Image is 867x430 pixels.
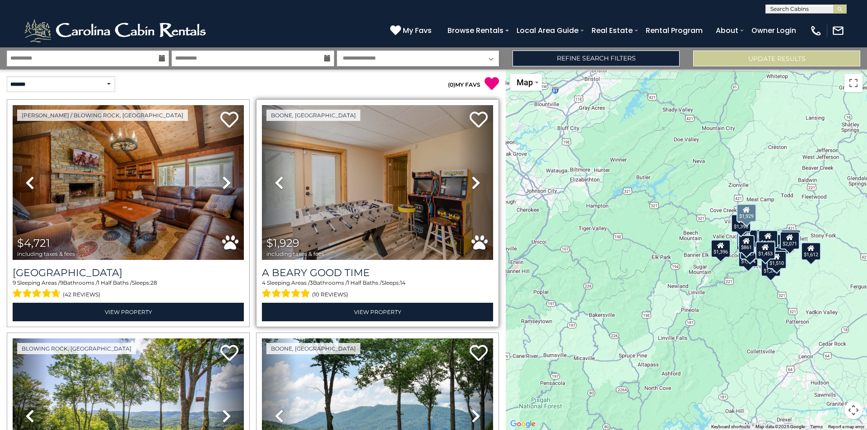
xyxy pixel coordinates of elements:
[13,279,16,286] span: 9
[517,78,533,87] span: Map
[262,267,493,279] a: A Beary Good Time
[443,23,508,38] a: Browse Rentals
[711,240,731,258] div: $1,396
[587,23,637,38] a: Real Estate
[801,242,821,260] div: $1,612
[448,81,480,88] a: (0)MY FAVS
[508,418,538,430] a: Open this area in Google Maps (opens a new window)
[781,229,801,247] div: $4,721
[310,279,313,286] span: 3
[220,111,238,130] a: Add to favorites
[13,303,244,321] a: View Property
[220,344,238,363] a: Add to favorites
[17,236,50,250] span: $4,721
[17,251,75,257] span: including taxes & fees
[23,17,210,44] img: White-1-2.png
[262,105,493,260] img: thumbnail_163275469.jpeg
[736,203,756,222] div: $1,929
[758,230,778,248] div: $1,388
[711,424,750,430] button: Keyboard shortcuts
[390,25,434,37] a: My Favs
[510,74,542,91] button: Change map style
[844,401,862,419] button: Map camera controls
[513,51,680,66] a: Refine Search Filters
[740,241,760,259] div: $1,277
[810,24,822,37] img: phone-regular-white.png
[266,110,360,121] a: Boone, [GEOGRAPHIC_DATA]
[810,424,823,429] a: Terms (opens in new tab)
[13,279,244,301] div: Sleeping Areas / Bathrooms / Sleeps:
[17,110,188,121] a: [PERSON_NAME] / Blowing Rock, [GEOGRAPHIC_DATA]
[262,279,266,286] span: 4
[747,23,801,38] a: Owner Login
[262,303,493,321] a: View Property
[755,241,775,259] div: $1,453
[470,111,488,130] a: Add to favorites
[761,259,781,277] div: $1,245
[738,249,758,267] div: $1,174
[711,23,743,38] a: About
[693,51,860,66] button: Update Results
[755,424,805,429] span: Map data ©2025 Google
[512,23,583,38] a: Local Area Guide
[266,236,299,250] span: $1,929
[13,267,244,279] a: [GEOGRAPHIC_DATA]
[60,279,63,286] span: 9
[63,289,100,301] span: (42 reviews)
[266,251,324,257] span: including taxes & fees
[98,279,132,286] span: 1 Half Baths /
[731,214,751,232] div: $1,398
[844,74,862,92] button: Toggle fullscreen view
[150,279,157,286] span: 28
[17,343,136,354] a: Blowing Rock, [GEOGRAPHIC_DATA]
[403,25,432,36] span: My Favs
[738,235,755,253] div: $861
[780,231,800,249] div: $2,071
[832,24,844,37] img: mail-regular-white.png
[13,105,244,260] img: thumbnail_163277208.jpeg
[751,229,771,247] div: $1,799
[312,289,348,301] span: (10 reviews)
[448,81,455,88] span: ( )
[470,344,488,363] a: Add to favorites
[508,418,538,430] img: Google
[450,81,453,88] span: 0
[400,279,406,286] span: 14
[347,279,382,286] span: 1 Half Baths /
[767,251,787,269] div: $1,510
[738,230,758,248] div: $1,459
[736,232,756,250] div: $1,459
[13,267,244,279] h3: Appalachian Mountain Lodge
[828,424,864,429] a: Report a map error
[641,23,707,38] a: Rental Program
[266,343,360,354] a: Boone, [GEOGRAPHIC_DATA]
[262,279,493,301] div: Sleeping Areas / Bathrooms / Sleeps:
